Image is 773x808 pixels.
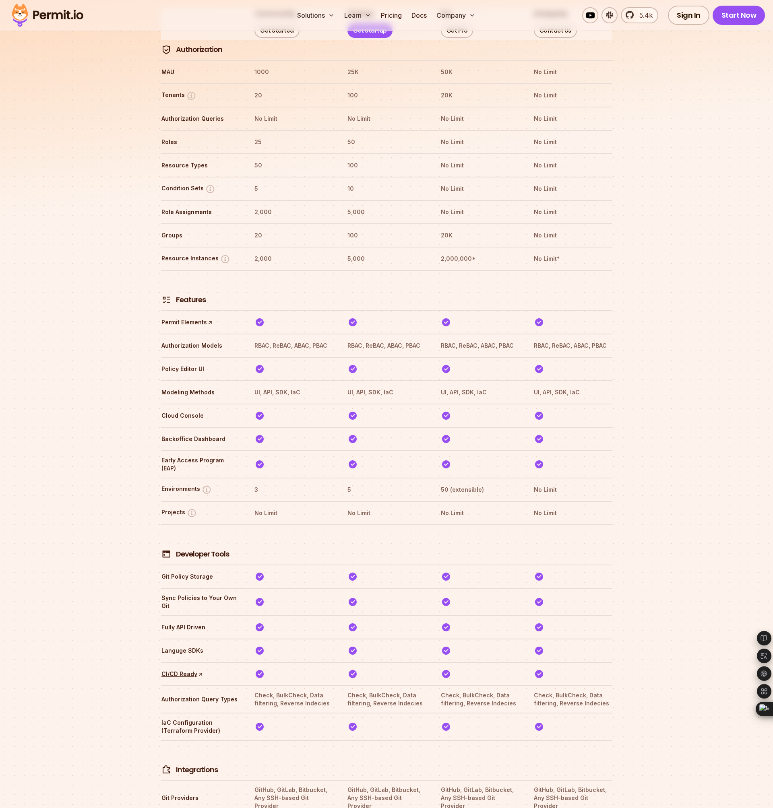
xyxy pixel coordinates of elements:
th: No Limit [533,229,612,242]
th: No Limit [533,483,612,496]
th: 2,000 [254,206,333,218]
button: Tenants [161,91,196,101]
th: 2,000,000* [440,252,519,265]
th: Role Assignments [161,206,240,218]
th: UI, API, SDK, IaC [254,386,333,399]
th: Backoffice Dashboard [161,433,240,445]
th: 5,000 [347,206,426,218]
th: RBAC, ReBAC, ABAC, PBAC [440,339,519,352]
th: No Limit* [533,252,612,265]
th: 50K [440,66,519,78]
th: No Limit [440,507,519,519]
th: Check, BulkCheck, Data filtering, Reverse Indecies [347,691,426,708]
th: UI, API, SDK, IaC [533,386,612,399]
h4: Integrations [176,765,218,775]
th: 5 [347,483,426,496]
th: MAU [161,66,240,78]
th: Groups [161,229,240,242]
th: Check, BulkCheck, Data filtering, Reverse Indecies [533,691,612,708]
button: Solutions [294,7,338,23]
button: Learn [341,7,374,23]
th: 25 [254,136,333,148]
th: No Limit [440,182,519,195]
th: 5 [254,182,333,195]
th: 10 [347,182,426,195]
th: 100 [347,229,426,242]
th: 5,000 [347,252,426,265]
th: No Limit [440,112,519,125]
th: 20K [440,89,519,102]
th: No Limit [347,112,426,125]
th: No Limit [533,159,612,172]
button: Condition Sets [161,184,215,194]
h4: Developer Tools [176,549,229,559]
img: Developer Tools [161,549,171,559]
th: Early Access Program (EAP) [161,456,240,473]
a: Start Now [713,6,765,25]
th: IaC Configuration (Terraform Provider) [161,718,240,735]
img: Integrations [161,765,171,775]
a: Sign In [668,6,709,25]
th: Git Policy Storage [161,570,240,583]
th: Check, BulkCheck, Data filtering, Reverse Indecies [440,691,519,708]
th: No Limit [254,112,333,125]
img: Features [161,295,171,305]
th: No Limit [533,507,612,519]
th: No Limit [254,507,333,519]
th: No Limit [533,182,612,195]
th: Check, BulkCheck, Data filtering, Reverse Indecies [254,691,333,708]
th: No Limit [347,507,426,519]
th: Roles [161,136,240,148]
img: Authorization [161,45,171,55]
th: RBAC, ReBAC, ABAC, PBAC [533,339,612,352]
th: UI, API, SDK, IaC [347,386,426,399]
span: ↑ [205,317,215,327]
a: Docs [408,7,430,23]
th: Authorization Query Types [161,691,240,708]
th: 20K [440,229,519,242]
th: 100 [347,89,426,102]
th: No Limit [533,112,612,125]
a: Pricing [378,7,405,23]
th: RBAC, ReBAC, ABAC, PBAC [254,339,333,352]
th: No Limit [440,136,519,148]
th: No Limit [533,206,612,218]
span: ↑ [195,669,205,678]
th: Fully API Driven [161,621,240,634]
span: 5.4k [635,10,653,20]
th: 25K [347,66,426,78]
th: Policy Editor UI [161,363,240,375]
th: No Limit [533,66,612,78]
button: Environments [161,484,212,495]
th: 3 [254,483,333,496]
th: Resource Types [161,159,240,172]
h4: Authorization [176,45,222,55]
th: 100 [347,159,426,172]
th: Modeling Methods [161,386,240,399]
th: Authorization Models [161,339,240,352]
th: Cloud Console [161,409,240,422]
th: 1000 [254,66,333,78]
th: 2,000 [254,252,333,265]
button: Projects [161,508,197,518]
a: CI/CD Ready↑ [161,670,203,678]
th: 20 [254,229,333,242]
a: Permit Elements↑ [161,318,213,326]
th: Sync Policies to Your Own Git [161,594,240,610]
th: No Limit [533,89,612,102]
button: Resource Instances [161,254,230,264]
th: Authorization Queries [161,112,240,125]
th: No Limit [440,206,519,218]
th: UI, API, SDK, IaC [440,386,519,399]
th: No Limit [533,136,612,148]
h4: Features [176,295,206,305]
th: 50 [254,159,333,172]
th: 50 [347,136,426,148]
th: RBAC, ReBAC, ABAC, PBAC [347,339,426,352]
th: 20 [254,89,333,102]
th: Languge SDKs [161,644,240,657]
th: 50 (extensible) [440,483,519,496]
th: No Limit [440,159,519,172]
img: Permit logo [8,2,87,29]
a: 5.4k [621,7,658,23]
